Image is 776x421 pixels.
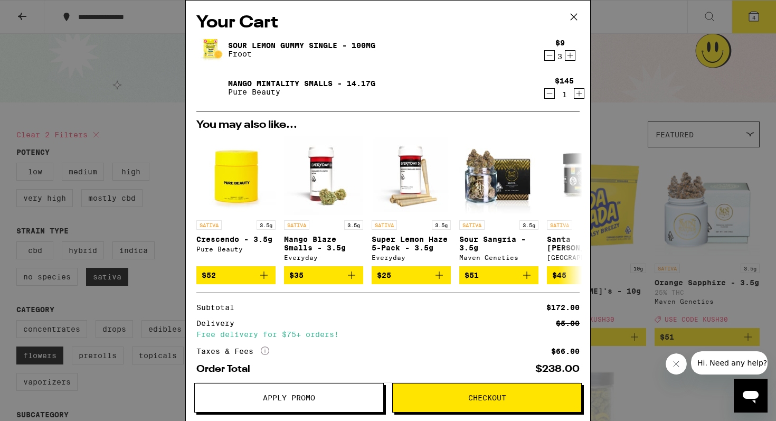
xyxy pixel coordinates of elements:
[228,41,375,50] a: Sour Lemon Gummy Single - 100mg
[228,50,375,58] p: Froot
[372,136,451,266] a: Open page for Super Lemon Haze 5-Pack - 3.5g from Everyday
[196,246,276,252] div: Pure Beauty
[392,383,582,413] button: Checkout
[546,304,580,311] div: $172.00
[556,320,580,327] div: $5.00
[228,88,375,96] p: Pure Beauty
[284,235,363,252] p: Mango Blaze Smalls - 3.5g
[468,394,506,401] span: Checkout
[196,364,258,374] div: Order Total
[196,136,276,266] a: Open page for Crescendo - 3.5g from Pure Beauty
[284,136,363,266] a: Open page for Mango Blaze Smalls - 3.5g from Everyday
[544,50,555,61] button: Decrement
[432,220,451,230] p: 3.5g
[196,38,226,62] img: Sour Lemon Gummy Single - 100mg
[552,271,566,279] span: $45
[459,220,485,230] p: SATIVA
[194,383,384,413] button: Apply Promo
[196,320,242,327] div: Delivery
[289,271,304,279] span: $35
[372,220,397,230] p: SATIVA
[284,220,309,230] p: SATIVA
[519,220,538,230] p: 3.5g
[459,235,538,252] p: Sour Sangria - 3.5g
[555,77,574,85] div: $145
[196,347,269,356] div: Taxes & Fees
[459,266,538,284] button: Add to bag
[535,364,580,374] div: $238.00
[465,271,479,279] span: $51
[196,220,222,230] p: SATIVA
[459,136,538,215] img: Maven Genetics - Sour Sangria - 3.5g
[196,73,226,102] img: Mango Mintality Smalls - 14.17g
[565,50,575,61] button: Increment
[555,52,565,61] div: 3
[574,88,584,99] button: Increment
[691,351,768,375] iframe: Message from company
[377,271,391,279] span: $25
[547,220,572,230] p: SATIVA
[196,136,276,215] img: Pure Beauty - Crescendo - 3.5g
[734,379,768,413] iframe: Button to launch messaging window
[551,348,580,355] div: $66.00
[284,254,363,261] div: Everyday
[547,254,626,261] div: [GEOGRAPHIC_DATA]
[372,254,451,261] div: Everyday
[547,136,626,266] a: Open page for Santa Cruz Dream - 3.5g from Fog City Farms
[372,235,451,252] p: Super Lemon Haze 5-Pack - 3.5g
[555,39,565,47] div: $9
[344,220,363,230] p: 3.5g
[666,353,687,375] iframe: Close message
[196,266,276,284] button: Add to bag
[257,220,276,230] p: 3.5g
[284,136,363,215] img: Everyday - Mango Blaze Smalls - 3.5g
[196,120,580,130] h2: You may also like...
[263,394,315,401] span: Apply Promo
[459,254,538,261] div: Maven Genetics
[547,266,626,284] button: Add to bag
[547,235,626,252] p: Santa [PERSON_NAME] Dream - 3.5g
[372,266,451,284] button: Add to bag
[228,79,375,88] a: Mango Mintality Smalls - 14.17g
[372,136,451,215] img: Everyday - Super Lemon Haze 5-Pack - 3.5g
[544,88,555,99] button: Decrement
[459,136,538,266] a: Open page for Sour Sangria - 3.5g from Maven Genetics
[284,266,363,284] button: Add to bag
[196,11,580,35] h2: Your Cart
[196,235,276,244] p: Crescendo - 3.5g
[202,271,216,279] span: $52
[547,136,626,215] img: Fog City Farms - Santa Cruz Dream - 3.5g
[555,90,574,99] div: 1
[196,331,580,338] div: Free delivery for $75+ orders!
[196,304,242,311] div: Subtotal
